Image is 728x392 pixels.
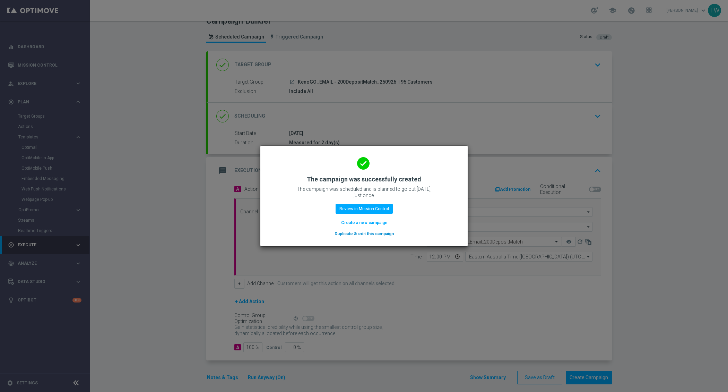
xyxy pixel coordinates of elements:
button: Duplicate & edit this campaign [334,230,395,238]
button: Create a new campaign [340,219,388,227]
i: done [357,157,370,170]
h2: The campaign was successfully created [307,175,421,184]
p: The campaign was scheduled and is planned to go out [DATE], just once. [295,186,433,198]
button: Review in Mission Control [336,204,393,214]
